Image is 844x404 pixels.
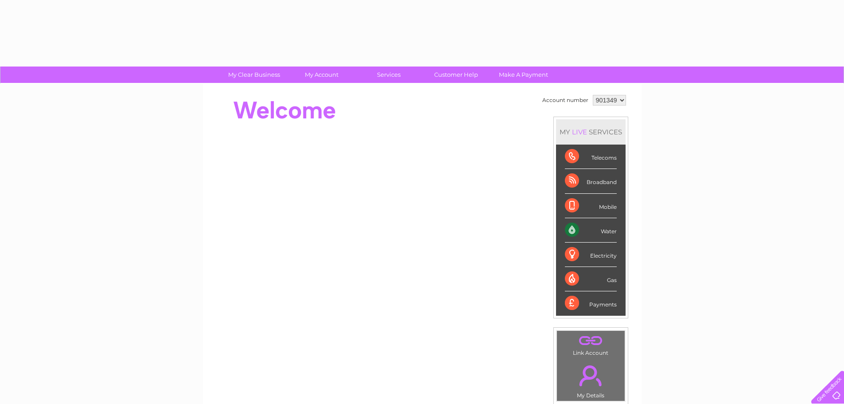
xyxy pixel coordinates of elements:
[218,67,291,83] a: My Clear Business
[420,67,493,83] a: Customer Help
[565,291,617,315] div: Payments
[559,333,622,349] a: .
[565,169,617,193] div: Broadband
[556,358,625,401] td: My Details
[540,93,591,108] td: Account number
[556,330,625,358] td: Link Account
[565,267,617,291] div: Gas
[565,145,617,169] div: Telecoms
[556,119,626,145] div: MY SERVICES
[285,67,358,83] a: My Account
[565,194,617,218] div: Mobile
[565,243,617,267] div: Electricity
[487,67,560,83] a: Make A Payment
[565,218,617,243] div: Water
[352,67,425,83] a: Services
[570,128,589,136] div: LIVE
[559,360,622,391] a: .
